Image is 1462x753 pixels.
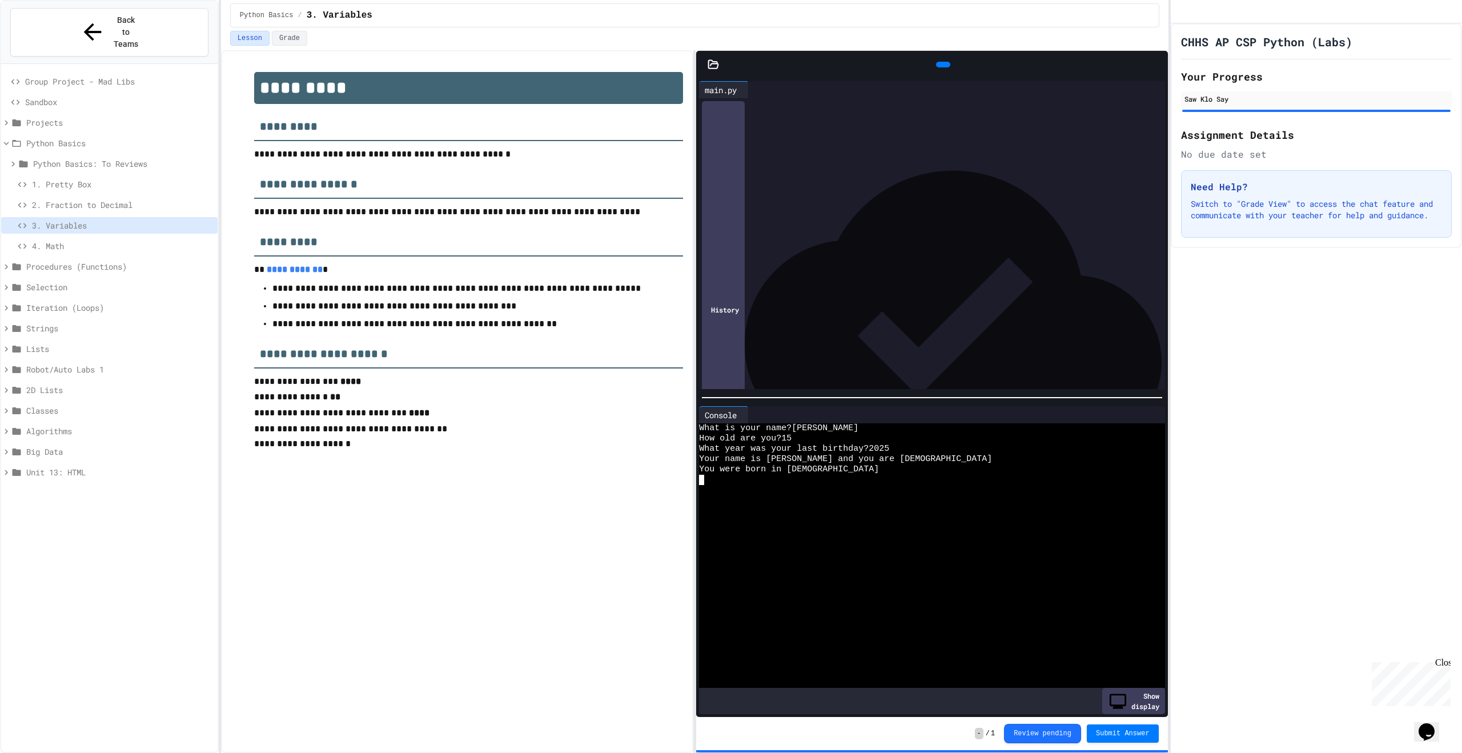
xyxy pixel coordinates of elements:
[1181,69,1452,85] h2: Your Progress
[1102,688,1165,714] div: Show display
[702,101,745,518] div: History
[32,240,213,252] span: 4. Math
[1096,729,1150,738] span: Submit Answer
[1184,94,1448,104] div: Saw Klo Say
[26,425,213,437] span: Algorithms
[699,444,889,454] span: What year was your last birthday?2025
[26,137,213,149] span: Python Basics
[33,158,213,170] span: Python Basics: To Reviews
[5,5,79,73] div: Chat with us now!Close
[699,464,879,475] span: You were born in [DEMOGRAPHIC_DATA]
[1367,658,1451,706] iframe: chat widget
[1087,724,1159,743] button: Submit Answer
[230,31,270,46] button: Lesson
[1414,707,1451,742] iframe: chat widget
[1191,198,1442,221] p: Switch to "Grade View" to access the chat feature and communicate with your teacher for help and ...
[25,75,213,87] span: Group Project - Mad Libs
[699,434,792,444] span: How old are you?15
[307,9,372,22] span: 3. Variables
[1181,34,1352,50] h1: CHHS AP CSP Python (Labs)
[986,729,990,738] span: /
[26,281,213,293] span: Selection
[26,117,213,129] span: Projects
[26,322,213,334] span: Strings
[1004,724,1081,743] button: Review pending
[25,96,213,108] span: Sandbox
[298,11,302,20] span: /
[26,343,213,355] span: Lists
[699,406,749,423] div: Console
[975,728,983,739] span: -
[272,31,307,46] button: Grade
[26,302,213,314] span: Iteration (Loops)
[991,729,995,738] span: 1
[699,409,742,421] div: Console
[32,178,213,190] span: 1. Pretty Box
[26,384,213,396] span: 2D Lists
[26,404,213,416] span: Classes
[113,14,139,50] span: Back to Teams
[10,8,208,57] button: Back to Teams
[699,81,749,98] div: main.py
[699,454,992,464] span: Your name is [PERSON_NAME] and you are [DEMOGRAPHIC_DATA]
[1181,127,1452,143] h2: Assignment Details
[240,11,294,20] span: Python Basics
[699,423,858,434] span: What is your name?[PERSON_NAME]
[699,84,742,96] div: main.py
[26,363,213,375] span: Robot/Auto Labs 1
[1191,180,1442,194] h3: Need Help?
[26,446,213,458] span: Big Data
[26,261,213,273] span: Procedures (Functions)
[32,219,213,231] span: 3. Variables
[1181,147,1452,161] div: No due date set
[26,466,213,478] span: Unit 13: HTML
[32,199,213,211] span: 2. Fraction to Decimal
